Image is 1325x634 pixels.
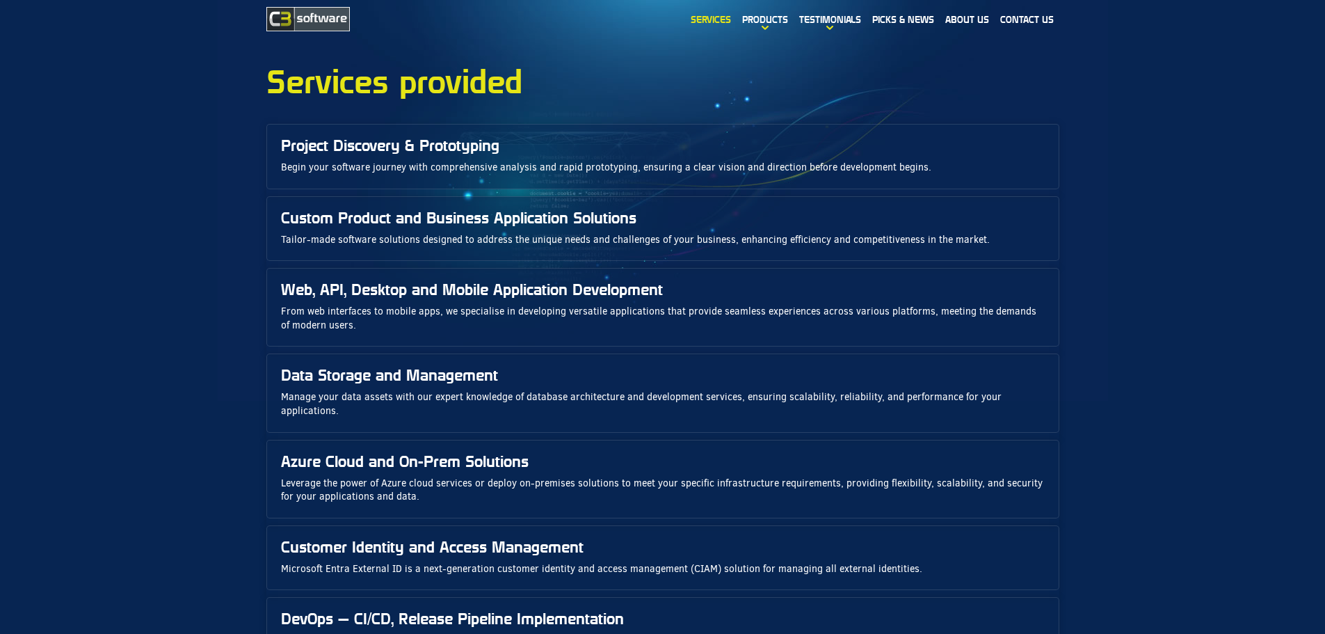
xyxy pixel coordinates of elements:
a: Products [737,3,794,35]
img: C3 Software [266,7,350,31]
p: Begin your software journey with comprehensive analysis and rapid prototyping, ensuring a clear v... [281,161,1045,175]
a: Picks & News [867,3,940,35]
p: Leverage the power of Azure cloud services or deploy on-premises solutions to meet your specific ... [281,477,1045,504]
h3: Web, API, Desktop and Mobile Application Development [281,281,1045,298]
h3: DevOps – CI/CD, Release Pipeline Implementation [281,610,1045,627]
p: From web interfaces to mobile apps, we specialise in developing versatile applications that provi... [281,305,1045,332]
p: Microsoft Entra External ID is a next-generation customer identity and access management (CIAM) s... [281,562,1045,576]
h1: Services provided [266,67,1059,96]
h3: Customer Identity and Access Management [281,539,1045,555]
p: Manage your data assets with our expert knowledge of database architecture and development servic... [281,390,1045,418]
h3: Azure Cloud and On-Prem Solutions [281,453,1045,470]
h3: Data Storage and Management [281,367,1045,383]
a: Testimonials [794,3,867,35]
h3: Project Discovery & Prototyping [281,137,1045,154]
a: About us [940,3,995,35]
a: Services [685,3,737,35]
a: Contact Us [995,3,1059,35]
p: Tailor-made software solutions designed to address the unique needs and challenges of your busine... [281,233,1045,247]
h3: Custom Product and Business Application Solutions [281,209,1045,226]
